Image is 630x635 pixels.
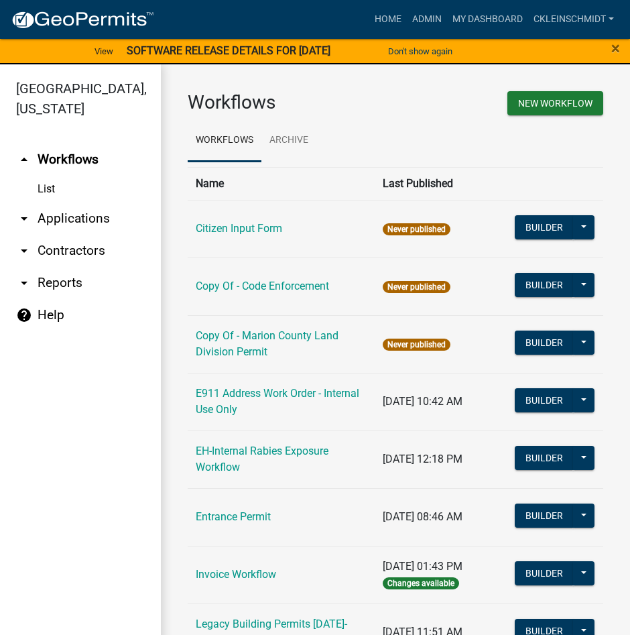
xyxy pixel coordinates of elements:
[383,281,450,293] span: Never published
[196,329,338,358] a: Copy Of - Marion County Land Division Permit
[375,167,506,200] th: Last Published
[383,510,462,523] span: [DATE] 08:46 AM
[196,510,271,523] a: Entrance Permit
[196,280,329,292] a: Copy Of - Code Enforcement
[383,395,462,408] span: [DATE] 10:42 AM
[383,223,450,235] span: Never published
[16,307,32,323] i: help
[515,273,574,297] button: Builder
[515,388,574,412] button: Builder
[383,40,458,62] button: Don't show again
[611,39,620,58] span: ×
[196,387,359,416] a: E911 Address Work Order - Internal Use Only
[515,561,574,585] button: Builder
[383,577,459,589] span: Changes available
[515,504,574,528] button: Builder
[89,40,119,62] a: View
[383,339,450,351] span: Never published
[383,453,462,465] span: [DATE] 12:18 PM
[127,44,330,57] strong: SOFTWARE RELEASE DETAILS FOR [DATE]
[196,222,282,235] a: Citizen Input Form
[188,91,385,114] h3: Workflows
[515,215,574,239] button: Builder
[16,275,32,291] i: arrow_drop_down
[507,91,603,115] button: New Workflow
[515,331,574,355] button: Builder
[16,243,32,259] i: arrow_drop_down
[196,445,328,473] a: EH-Internal Rabies Exposure Workflow
[611,40,620,56] button: Close
[528,7,619,32] a: ckleinschmidt
[261,119,316,162] a: Archive
[16,211,32,227] i: arrow_drop_down
[383,560,462,573] span: [DATE] 01:43 PM
[196,568,276,581] a: Invoice Workflow
[515,446,574,470] button: Builder
[447,7,528,32] a: My Dashboard
[188,119,261,162] a: Workflows
[16,152,32,168] i: arrow_drop_up
[188,167,375,200] th: Name
[407,7,447,32] a: Admin
[369,7,407,32] a: Home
